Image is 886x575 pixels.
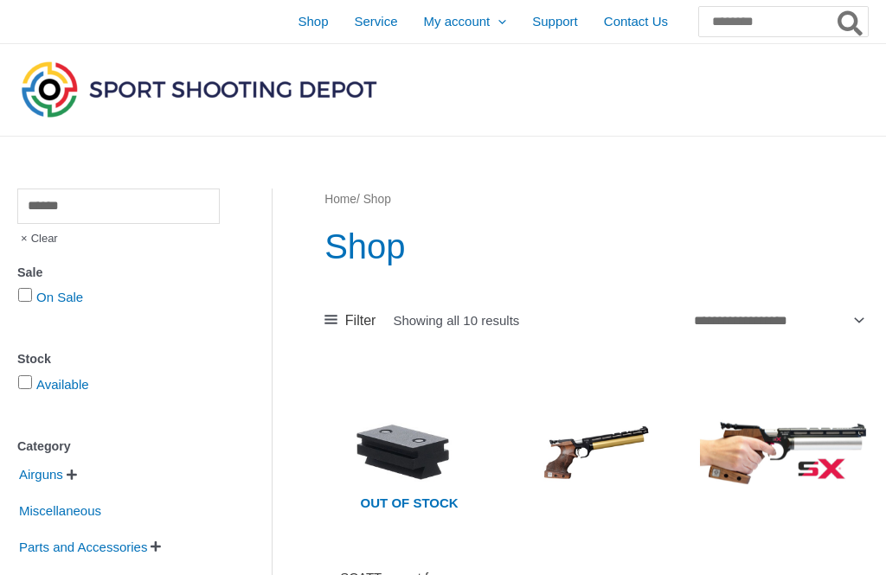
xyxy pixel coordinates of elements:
h1: Shop [324,222,868,271]
button: Search [834,7,868,36]
a: On Sale [36,290,83,304]
a: Parts and Accessories [17,538,149,553]
a: Home [324,193,356,206]
iframe: Customer reviews powered by Trustpilot [340,548,478,569]
span: Out of stock [337,485,481,525]
p: Showing all 10 results [393,314,519,327]
a: Out of stock [324,368,494,538]
div: Sale [17,260,220,285]
iframe: Customer reviews powered by Trustpilot [714,548,852,569]
span:  [151,540,161,553]
img: Steyr EVO 10E [511,368,681,538]
span: Miscellaneous [17,496,103,526]
span: Filter [345,308,376,334]
a: Filter [324,308,376,334]
img: SCATT mount for STEYR LP10 and Evo10 [324,368,494,538]
nav: Breadcrumb [324,188,868,211]
input: Available [18,375,32,389]
a: Airguns [17,466,65,481]
select: Shop order [688,305,868,335]
span: Airguns [17,460,65,489]
input: On Sale [18,288,32,302]
span: Clear [17,224,58,253]
iframe: Customer reviews powered by Trustpilot [527,548,665,569]
a: Miscellaneous [17,502,103,517]
div: Category [17,434,220,459]
img: EVO 10E SX [698,368,868,538]
div: Stock [17,347,220,372]
span:  [67,469,77,481]
span: Parts and Accessories [17,533,149,562]
img: Sport Shooting Depot [17,57,381,121]
a: Available [36,377,89,392]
